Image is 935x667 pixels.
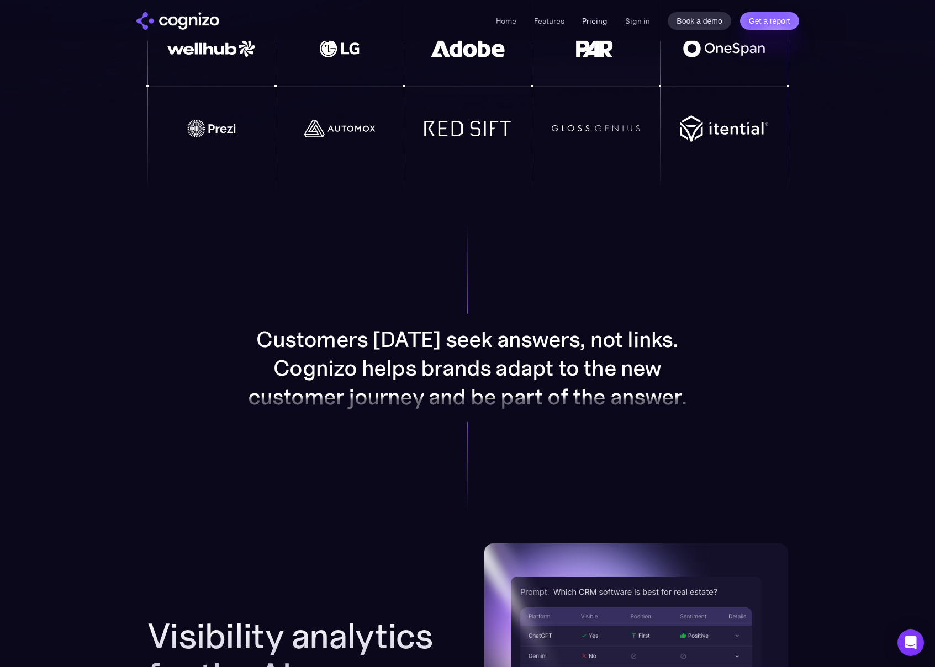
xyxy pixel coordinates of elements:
[247,325,689,411] p: Customers [DATE] seek answers, not links. Cognizo helps brands adapt to the new customer journey ...
[534,16,564,26] a: Features
[625,14,650,28] a: Sign in
[668,12,731,30] a: Book a demo
[136,12,219,30] a: home
[740,12,799,30] a: Get a report
[496,16,516,26] a: Home
[897,629,924,656] div: Open Intercom Messenger
[582,16,608,26] a: Pricing
[136,12,219,30] img: cognizo logo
